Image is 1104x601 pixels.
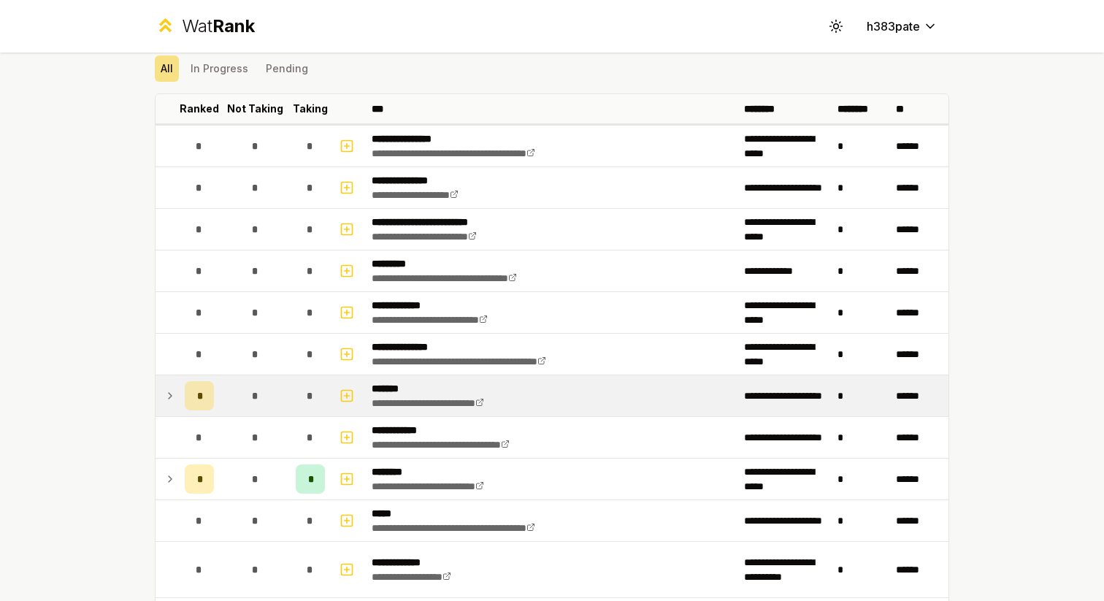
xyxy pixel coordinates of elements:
[155,15,255,38] a: WatRank
[185,55,254,82] button: In Progress
[260,55,314,82] button: Pending
[227,102,283,116] p: Not Taking
[182,15,255,38] div: Wat
[180,102,219,116] p: Ranked
[293,102,328,116] p: Taking
[155,55,179,82] button: All
[212,15,255,37] span: Rank
[855,13,949,39] button: h383pate
[867,18,920,35] span: h383pate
